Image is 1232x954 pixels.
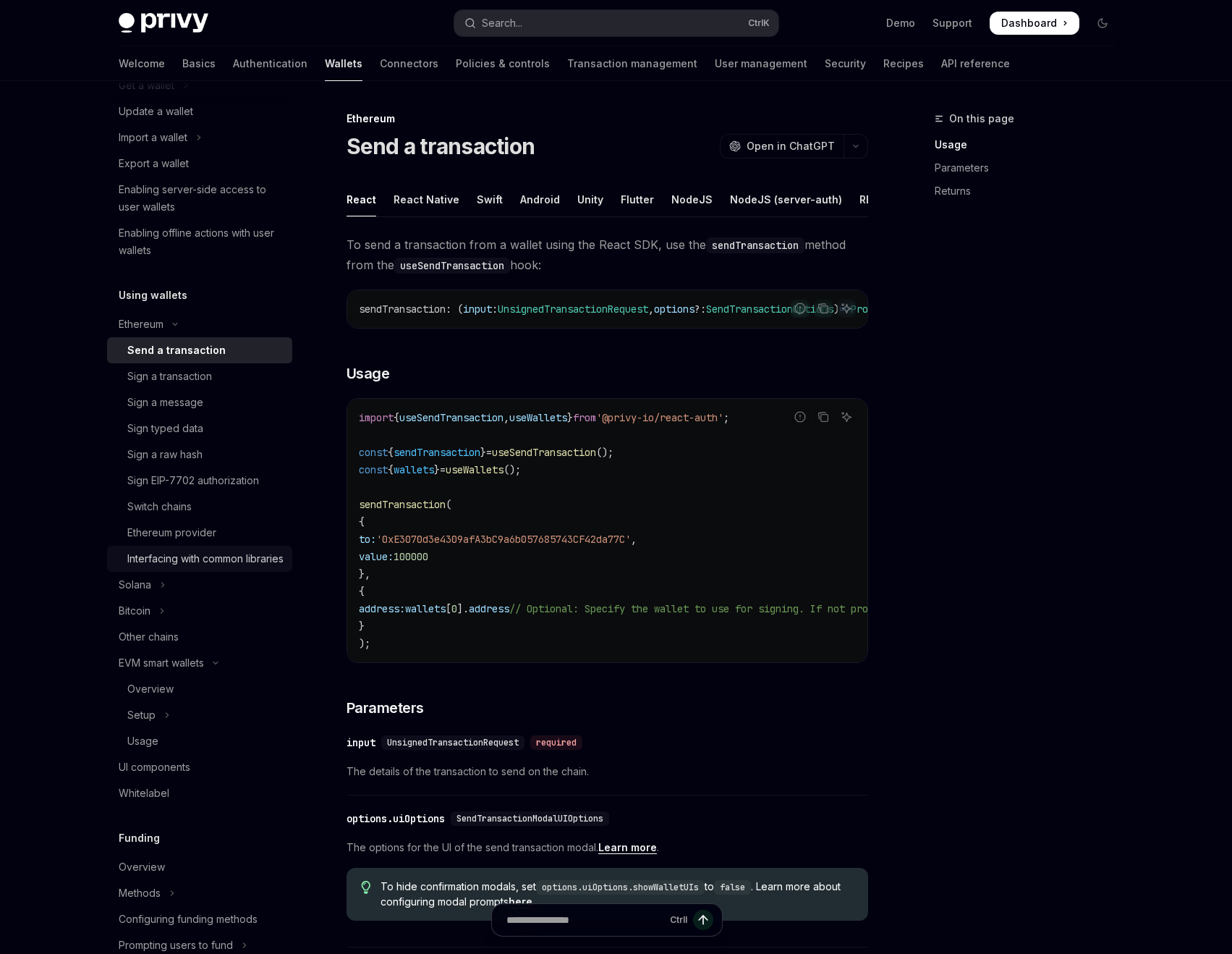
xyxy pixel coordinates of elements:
a: Connectors [380,46,438,81]
a: Wallets [325,46,362,81]
span: To send a transaction from a wallet using the React SDK, use the method from the hook: [347,235,868,275]
a: Sign a transaction [107,363,292,389]
div: Enabling offline actions with user wallets [119,224,284,259]
svg: Tip [361,881,371,894]
span: }, [359,567,370,581]
span: useSendTransaction [492,446,596,459]
a: Welcome [119,46,165,81]
span: const [359,446,388,459]
div: Ethereum [347,111,868,126]
span: { [388,446,394,459]
div: Search... [482,14,522,32]
div: Solana [119,576,151,594]
a: Enabling offline actions with user wallets [107,220,292,263]
span: } [359,620,365,633]
button: Report incorrect code [791,408,810,426]
h5: Funding [119,830,160,847]
a: Overview [107,676,292,702]
span: Ctrl K [748,17,770,29]
span: '0xE3070d3e4309afA3bC9a6b057685743CF42da77C' [376,533,631,546]
div: REST API [859,182,905,216]
span: Dashboard [1001,16,1057,30]
div: NodeJS [671,182,713,216]
a: Export a wallet [107,151,292,177]
span: input [463,303,492,316]
a: Parameters [935,156,1126,180]
h1: Send a transaction [347,133,535,159]
div: Bitcoin [119,602,150,620]
div: React [347,182,376,216]
a: Usage [107,728,292,754]
div: Sign a transaction [127,368,212,385]
div: Ethereum [119,316,163,333]
span: UnsignedTransactionRequest [498,303,648,316]
span: const [359,463,388,476]
span: ( [446,498,451,511]
button: Open search [454,10,778,36]
div: Sign EIP-7702 authorization [127,472,259,489]
a: Usage [935,133,1126,156]
span: = [486,446,492,459]
a: Other chains [107,624,292,650]
a: API reference [941,46,1010,81]
button: Open in ChatGPT [720,134,844,159]
div: required [530,735,582,750]
div: Overview [119,858,165,876]
span: // Optional: Specify the wallet to use for signing. If not provided, the first wallet will be used. [509,602,1082,615]
button: Ask AI [837,408,856,426]
input: Ask a question... [506,904,664,936]
h5: Using wallets [119,287,187,304]
span: useSendTransaction [399,411,504,424]
span: : ( [446,303,463,316]
span: ); [359,637,370,650]
a: UI components [107,754,292,780]
div: React Native [394,182,459,216]
span: The details of the transaction to send on the chain. [347,763,868,780]
a: User management [715,46,807,81]
a: Recipes [883,46,924,81]
a: Interfacing with common libraries [107,546,292,572]
button: Toggle dark mode [1091,12,1114,35]
div: Swift [477,182,503,216]
button: Copy the contents from the code block [814,299,833,318]
span: (); [596,446,613,459]
button: Toggle Solana section [107,572,292,598]
div: Export a wallet [119,155,189,172]
span: useWallets [509,411,567,424]
span: 0 [451,602,457,615]
button: Ask AI [837,299,856,318]
button: Toggle EVM smart wallets section [107,650,292,676]
button: Toggle Bitcoin section [107,598,292,624]
a: Policies & controls [456,46,550,81]
a: Enabling server-side access to user wallets [107,177,292,220]
span: useWallets [446,463,504,476]
div: Update a wallet [119,103,193,120]
span: Usage [347,363,390,384]
span: ]. [457,602,469,615]
span: SendTransactionModalUIOptions [456,813,603,824]
div: Overview [127,680,174,698]
span: sendTransaction [359,303,446,316]
span: } [567,411,573,424]
span: Parameters [347,698,424,718]
span: from [573,411,596,424]
div: Import a wallet [119,129,187,146]
a: here [509,895,532,908]
button: Report incorrect code [791,299,810,318]
div: Usage [127,733,158,750]
a: Demo [886,16,915,30]
span: SendTransactionOptions [706,303,833,316]
a: Authentication [233,46,307,81]
button: Toggle Setup section [107,702,292,728]
a: Returns [935,180,1126,203]
a: Learn more [598,841,657,854]
div: EVM smart wallets [119,654,204,672]
div: Methods [119,885,161,902]
div: Sign a raw hash [127,446,203,463]
div: Send a transaction [127,342,226,359]
code: false [714,880,751,895]
div: Other chains [119,628,179,646]
span: address [469,602,509,615]
div: Enabling server-side access to user wallets [119,181,284,216]
a: Sign a raw hash [107,442,292,468]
